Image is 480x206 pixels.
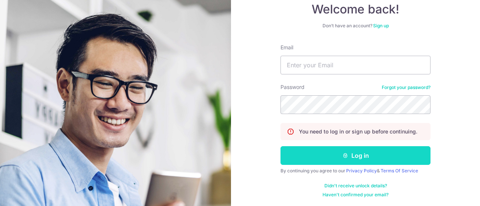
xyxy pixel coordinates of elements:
a: Privacy Policy [346,168,377,173]
a: Terms Of Service [381,168,418,173]
a: Didn't receive unlock details? [324,183,387,189]
label: Email [280,44,293,51]
p: You need to log in or sign up before continuing. [299,128,417,135]
a: Haven't confirmed your email? [322,192,388,198]
h4: Welcome back! [280,2,430,17]
a: Forgot your password? [382,84,430,90]
div: By continuing you agree to our & [280,168,430,174]
a: Sign up [373,23,389,28]
input: Enter your Email [280,56,430,74]
label: Password [280,83,304,91]
button: Log in [280,146,430,165]
div: Don’t have an account? [280,23,430,29]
